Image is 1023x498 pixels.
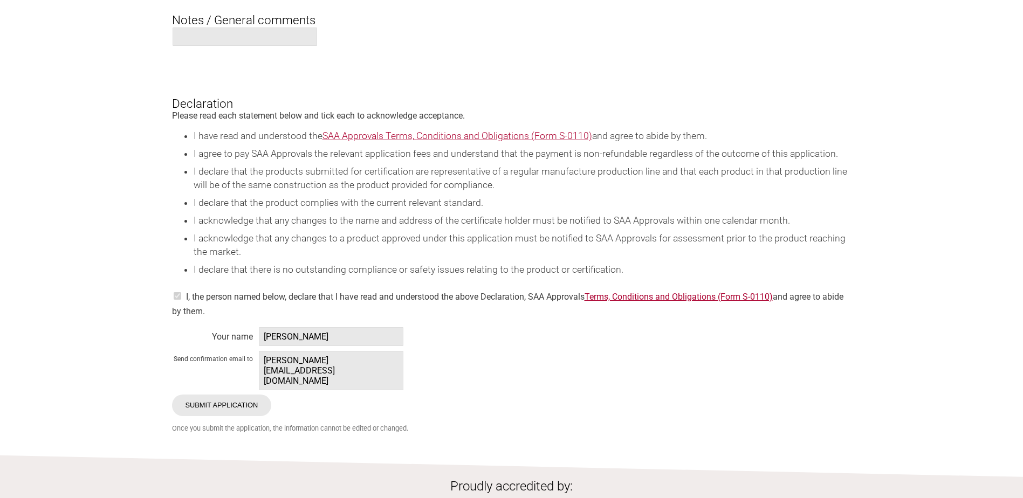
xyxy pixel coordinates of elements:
li: I declare that the product complies with the current relevant standard. [194,196,852,210]
small: Once you submit the application, the information cannot be edited or changed. [172,424,852,432]
li: I have read and understood the and agree to abide by them. [194,129,852,143]
li: I declare that the products submitted for certification are representative of a regular manufactu... [194,165,852,192]
input: on [172,292,183,300]
h3: Declaration [172,79,852,111]
li: I acknowledge that any changes to the name and address of the certificate holder must be notified... [194,214,852,227]
div: I, the person named below, declare that I have read and understood the above Declaration, SAA App... [172,285,852,316]
a: Terms, Conditions and Obligations (Form S-0110) [585,292,773,302]
div: Send confirmation email to [172,352,253,363]
div: Your name [172,329,253,340]
li: I agree to pay SAA Approvals the relevant application fees and understand that the payment is non... [194,147,852,161]
input: Submit Application [172,395,272,416]
li: I acknowledge that any changes to a product approved under this application must be notified to S... [194,232,852,259]
li: I declare that there is no outstanding compliance or safety issues relating to the product or cer... [194,263,852,276]
a: SAA Approvals Terms, Conditions and Obligations (Form S-0110) [322,130,592,141]
span: [PERSON_NAME] [259,327,403,346]
span: [PERSON_NAME][EMAIL_ADDRESS][DOMAIN_NAME] [259,351,403,390]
